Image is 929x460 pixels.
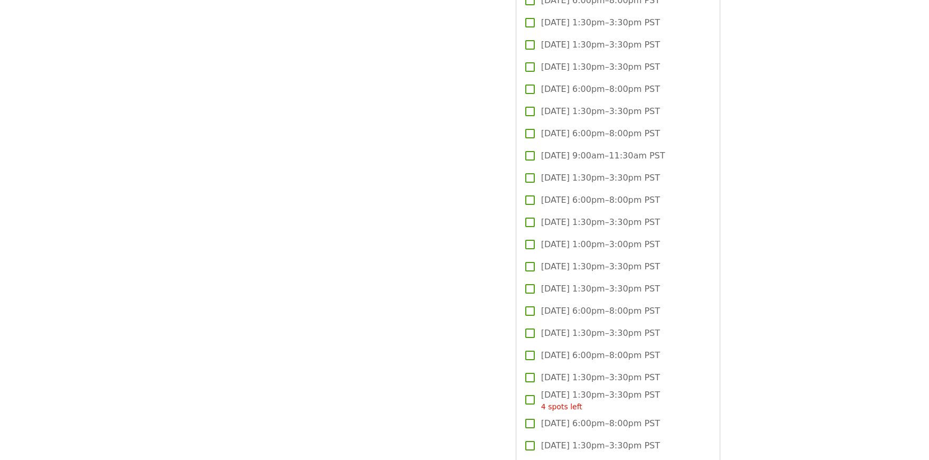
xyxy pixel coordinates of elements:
span: [DATE] 1:00pm–3:00pm PST [541,238,660,251]
span: [DATE] 1:30pm–3:30pm PST [541,61,660,73]
span: [DATE] 1:30pm–3:30pm PST [541,371,660,384]
span: [DATE] 6:00pm–8:00pm PST [541,417,660,430]
span: [DATE] 1:30pm–3:30pm PST [541,389,660,412]
span: [DATE] 1:30pm–3:30pm PST [541,16,660,29]
span: [DATE] 1:30pm–3:30pm PST [541,327,660,340]
span: [DATE] 6:00pm–8:00pm PST [541,349,660,362]
span: [DATE] 1:30pm–3:30pm PST [541,39,660,51]
span: 4 spots left [541,402,582,411]
span: [DATE] 1:30pm–3:30pm PST [541,439,660,452]
span: [DATE] 1:30pm–3:30pm PST [541,260,660,273]
span: [DATE] 1:30pm–3:30pm PST [541,105,660,118]
span: [DATE] 1:30pm–3:30pm PST [541,283,660,295]
span: [DATE] 6:00pm–8:00pm PST [541,194,660,206]
span: [DATE] 1:30pm–3:30pm PST [541,216,660,229]
span: [DATE] 9:00am–11:30am PST [541,149,665,162]
span: [DATE] 6:00pm–8:00pm PST [541,83,660,96]
span: [DATE] 6:00pm–8:00pm PST [541,305,660,317]
span: [DATE] 1:30pm–3:30pm PST [541,172,660,184]
span: [DATE] 6:00pm–8:00pm PST [541,127,660,140]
